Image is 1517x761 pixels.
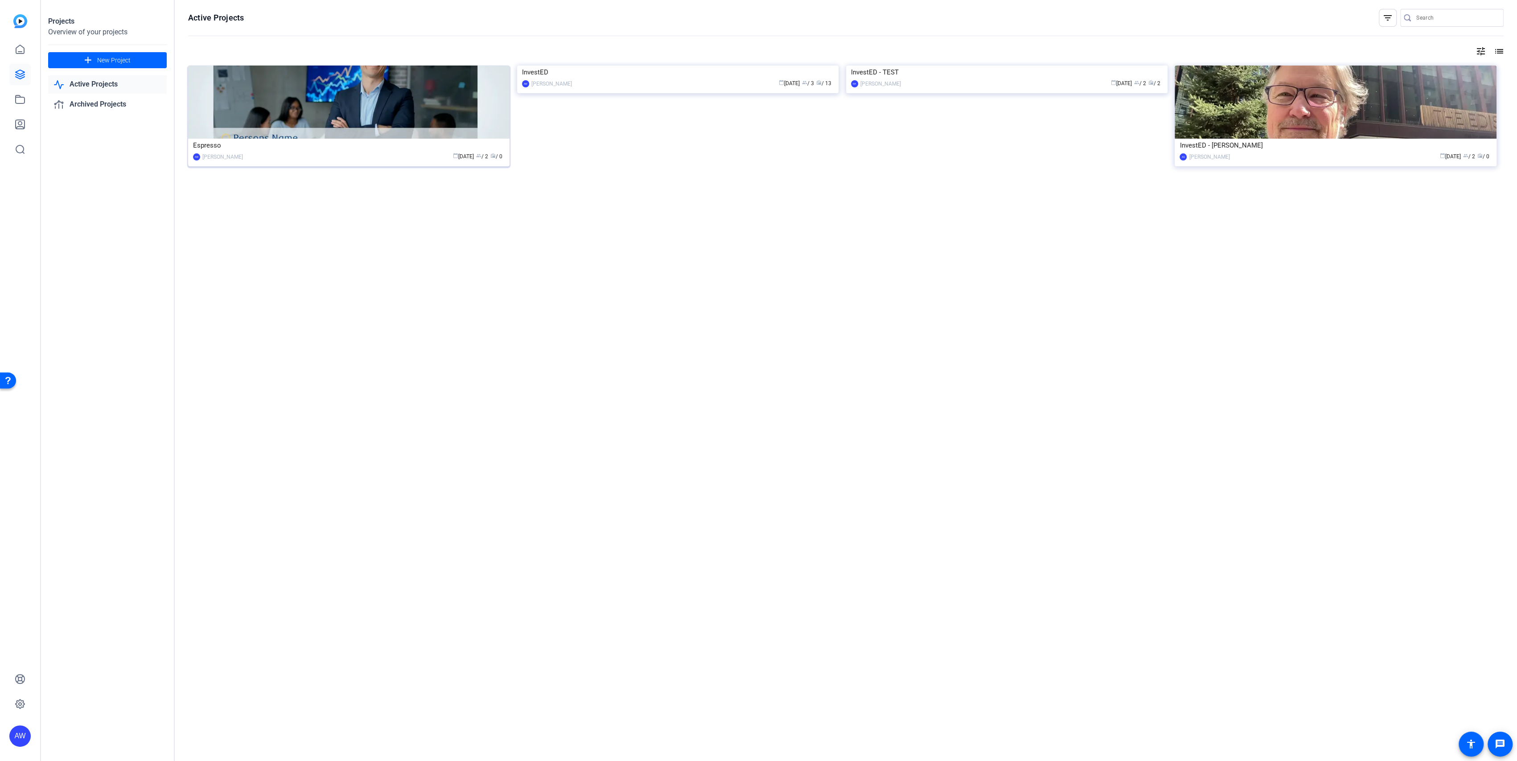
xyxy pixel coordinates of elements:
span: [DATE] [1440,153,1461,160]
span: radio [1477,153,1483,158]
div: AG [1180,153,1187,160]
span: / 2 [476,153,488,160]
div: AW [522,80,529,87]
span: calendar_today [453,153,458,158]
span: New Project [97,56,131,65]
span: calendar_today [779,80,784,85]
mat-icon: list [1493,46,1504,57]
div: NH [851,80,858,87]
span: group [1134,80,1139,85]
span: / 2 [1463,153,1475,160]
div: [PERSON_NAME] [202,152,243,161]
mat-icon: add [82,55,94,66]
div: AW [193,153,200,160]
a: Archived Projects [48,95,167,114]
span: [DATE] [453,153,474,160]
div: InvestED [522,66,834,79]
div: Projects [48,16,167,27]
mat-icon: message [1495,739,1505,749]
span: / 0 [1477,153,1489,160]
span: group [802,80,807,85]
button: New Project [48,52,167,68]
span: radio [490,153,496,158]
span: radio [816,80,822,85]
span: / 2 [1148,80,1160,86]
div: Espresso [193,139,505,152]
div: AW [9,725,31,747]
div: Overview of your projects [48,27,167,37]
span: [DATE] [1111,80,1132,86]
span: group [1463,153,1468,158]
div: [PERSON_NAME] [1189,152,1229,161]
span: calendar_today [1440,153,1445,158]
span: [DATE] [779,80,800,86]
h1: Active Projects [188,12,244,23]
img: blue-gradient.svg [13,14,27,28]
input: Search [1416,12,1496,23]
span: / 3 [802,80,814,86]
mat-icon: tune [1476,46,1486,57]
div: InvestED - TEST [851,66,1163,79]
span: / 0 [490,153,502,160]
span: radio [1148,80,1154,85]
div: InvestED - [PERSON_NAME] [1180,139,1491,152]
span: / 13 [816,80,831,86]
mat-icon: accessibility [1466,739,1476,749]
div: [PERSON_NAME] [531,79,572,88]
div: [PERSON_NAME] [860,79,901,88]
mat-icon: filter_list [1382,12,1393,23]
span: group [476,153,481,158]
a: Active Projects [48,75,167,94]
span: calendar_today [1111,80,1116,85]
span: / 2 [1134,80,1146,86]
